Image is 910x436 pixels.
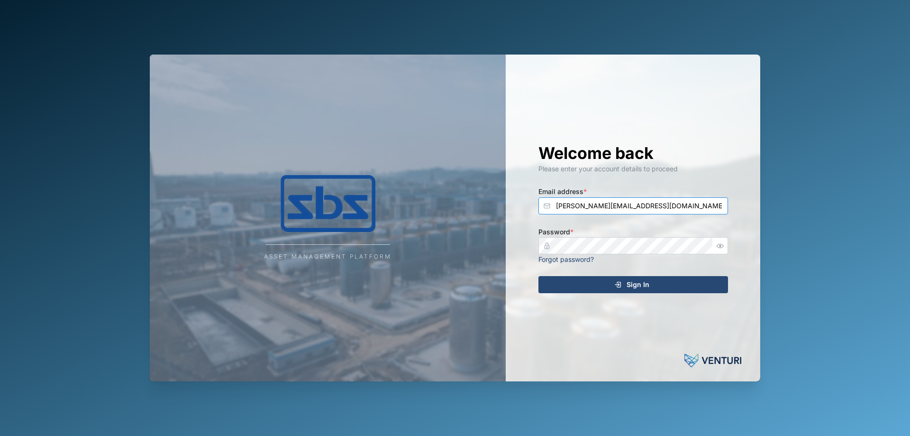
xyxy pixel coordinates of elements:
div: Asset Management Platform [264,252,391,261]
input: Enter your email [538,197,728,214]
div: Please enter your account details to proceed [538,164,728,174]
label: Email address [538,186,587,197]
a: Forgot password? [538,255,594,263]
img: Company Logo [233,175,423,232]
button: Sign In [538,276,728,293]
img: Powered by: Venturi [684,351,741,370]
label: Password [538,227,573,237]
h1: Welcome back [538,143,728,164]
span: Sign In [627,277,649,293]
